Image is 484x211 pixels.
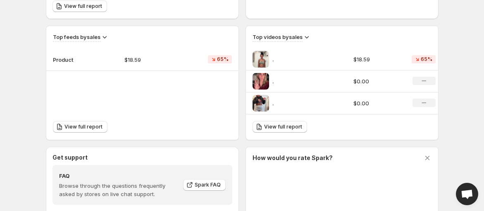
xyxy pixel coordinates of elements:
[264,124,302,130] span: View full report
[353,55,402,63] p: $18.59
[272,77,334,85] p: .
[272,55,334,63] p: .
[253,95,269,112] img: .
[53,56,94,64] p: Product
[253,154,333,162] h3: How would you rate Spark?
[253,33,303,41] h3: Top videos by sales
[183,179,226,191] a: Spark FAQ
[124,56,183,64] p: $18.59
[253,73,269,90] img: .
[52,153,88,162] h3: Get support
[456,183,478,205] a: Open chat
[53,121,107,133] a: View full report
[272,99,334,107] p: .
[253,51,269,68] img: .
[421,56,432,63] span: 65%
[64,124,103,130] span: View full report
[195,182,221,188] span: Spark FAQ
[53,33,100,41] h3: Top feeds by sales
[253,121,307,133] a: View full report
[52,0,107,12] a: View full report
[217,56,229,63] span: 65%
[353,77,402,85] p: $0.00
[64,3,102,10] span: View full report
[59,172,177,180] h4: FAQ
[353,99,402,107] p: $0.00
[59,182,177,198] p: Browse through the questions frequently asked by stores on live chat support.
